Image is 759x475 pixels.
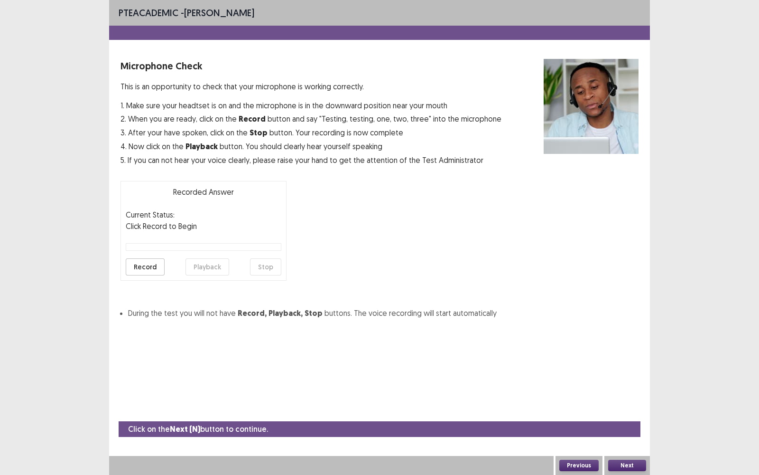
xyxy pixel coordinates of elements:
button: Record [126,258,165,275]
span: PTE academic [119,7,178,19]
p: 5. If you can not hear your voice clearly, please raise your hand to get the attention of the Tes... [120,154,501,166]
strong: Playback, [268,308,303,318]
img: microphone check [544,59,639,154]
p: This is an opportunity to check that your microphone is working correctly. [120,81,501,92]
strong: Record [239,114,266,124]
p: Click Record to Begin [126,220,281,232]
p: 3. After your have spoken, click on the button. Your recording is now complete [120,127,501,139]
button: Previous [559,460,599,471]
li: During the test you will not have buttons. The voice recording will start automatically [128,307,639,319]
p: 1. Make sure your headtset is on and the microphone is in the downward position near your mouth [120,100,501,111]
p: - [PERSON_NAME] [119,6,254,20]
strong: Playback [185,142,218,152]
p: Click on the button to continue. [128,423,268,435]
button: Playback [185,258,229,275]
strong: Next (N) [170,424,200,434]
p: Recorded Answer [126,186,281,198]
p: Microphone Check [120,59,501,73]
button: Stop [250,258,281,275]
strong: Record, [238,308,267,318]
button: Next [608,460,646,471]
p: 4. Now click on the button. You should clearly hear yourself speaking [120,141,501,152]
p: 2. When you are ready, click on the button and say "Testing, testing, one, two, three" into the m... [120,113,501,125]
p: Current Status: [126,209,175,220]
strong: Stop [305,308,323,318]
strong: Stop [250,128,268,138]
